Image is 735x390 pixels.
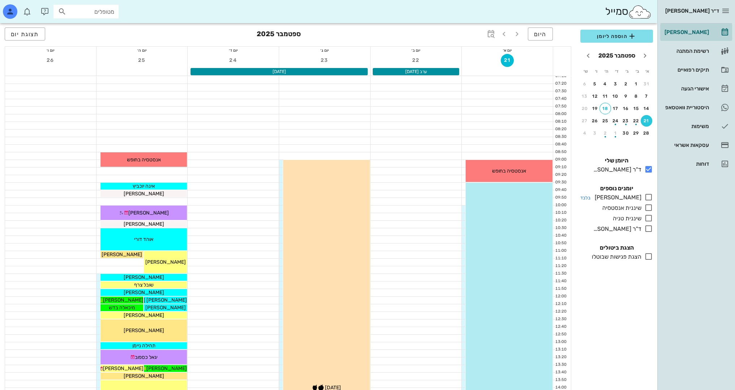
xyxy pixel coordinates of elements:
[318,57,331,63] span: 23
[599,127,611,139] button: 2
[622,65,632,77] th: ג׳
[553,73,568,79] div: 07:10
[631,131,642,136] div: 29
[579,94,590,99] div: 13
[663,142,709,148] div: עסקאות אשראי
[135,57,148,63] span: 25
[602,65,611,77] th: ה׳
[620,115,632,127] button: 23
[610,106,621,111] div: 17
[620,81,632,86] div: 2
[553,126,568,132] div: 08:20
[103,297,143,303] span: [PERSON_NAME]
[579,131,590,136] div: 4
[663,29,709,35] div: [PERSON_NAME]
[371,47,462,54] div: יום ב׳
[44,57,57,63] span: 26
[146,365,187,372] span: [PERSON_NAME]
[590,225,641,233] div: ד"ר [PERSON_NAME]
[599,78,611,90] button: 4
[599,118,611,123] div: 25
[97,47,188,54] div: יום ה׳
[134,354,157,360] span: יגאל כספוב
[553,225,568,231] div: 10:30
[663,48,709,54] div: רשימת המתנה
[553,119,568,125] div: 08:10
[620,131,632,136] div: 30
[595,48,638,63] button: ספטמבר 2025
[553,172,568,178] div: 09:20
[610,90,621,102] button: 10
[579,90,590,102] button: 13
[501,57,514,63] span: 21
[135,54,148,67] button: 25
[553,278,568,284] div: 11:40
[553,88,568,94] div: 07:30
[599,103,611,114] button: 18
[638,49,651,62] button: חודש שעבר
[641,131,652,136] div: 28
[5,47,96,54] div: יום ו׳
[127,157,161,163] span: אנסטסיה בחופש
[534,31,547,38] span: היום
[102,251,142,258] span: [PERSON_NAME]
[579,78,590,90] button: 6
[553,369,568,376] div: 13:40
[631,127,642,139] button: 29
[188,47,279,54] div: יום ד׳
[553,210,568,216] div: 10:10
[123,373,164,379] span: [PERSON_NAME]
[579,118,590,123] div: 27
[103,365,143,372] span: [PERSON_NAME]
[586,32,647,41] span: הוספה ליומן
[128,210,168,216] span: [PERSON_NAME]
[579,81,590,86] div: 6
[620,78,632,90] button: 2
[409,57,422,63] span: 22
[123,221,164,227] span: [PERSON_NAME]
[553,96,568,102] div: 07:40
[553,377,568,383] div: 13:50
[581,65,590,77] th: ש׳
[641,94,652,99] div: 7
[620,118,632,123] div: 23
[610,94,621,99] div: 10
[553,164,568,170] div: 09:10
[553,331,568,338] div: 12:50
[663,86,709,92] div: אישורי הגעה
[631,94,642,99] div: 8
[620,103,632,114] button: 16
[660,61,732,79] a: תיקים רפואיים
[589,118,601,123] div: 26
[227,54,240,67] button: 24
[660,24,732,41] a: [PERSON_NAME]
[589,78,601,90] button: 5
[11,31,39,38] span: תצוגת יום
[631,81,642,86] div: 1
[553,255,568,262] div: 11:10
[579,127,590,139] button: 4
[589,81,601,86] div: 5
[599,204,641,212] div: שיננית אנסטסיה
[660,99,732,116] a: היסטוריית וואטסאפ
[553,316,568,322] div: 12:30
[610,214,641,223] div: שיננית טניה
[620,90,632,102] button: 9
[631,106,642,111] div: 15
[553,339,568,345] div: 13:00
[553,157,568,163] div: 09:00
[660,155,732,173] a: דוחות
[590,165,641,174] div: ד"ר [PERSON_NAME]
[599,131,611,136] div: 2
[553,347,568,353] div: 13:10
[641,127,652,139] button: 28
[553,217,568,224] div: 10:20
[553,141,568,148] div: 08:40
[663,67,709,73] div: תיקים רפואיים
[528,27,553,41] button: היום
[44,54,57,67] button: 26
[492,168,526,174] span: אנסטסיה בחופש
[553,111,568,117] div: 08:00
[273,69,286,74] span: [DATE]
[610,103,621,114] button: 17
